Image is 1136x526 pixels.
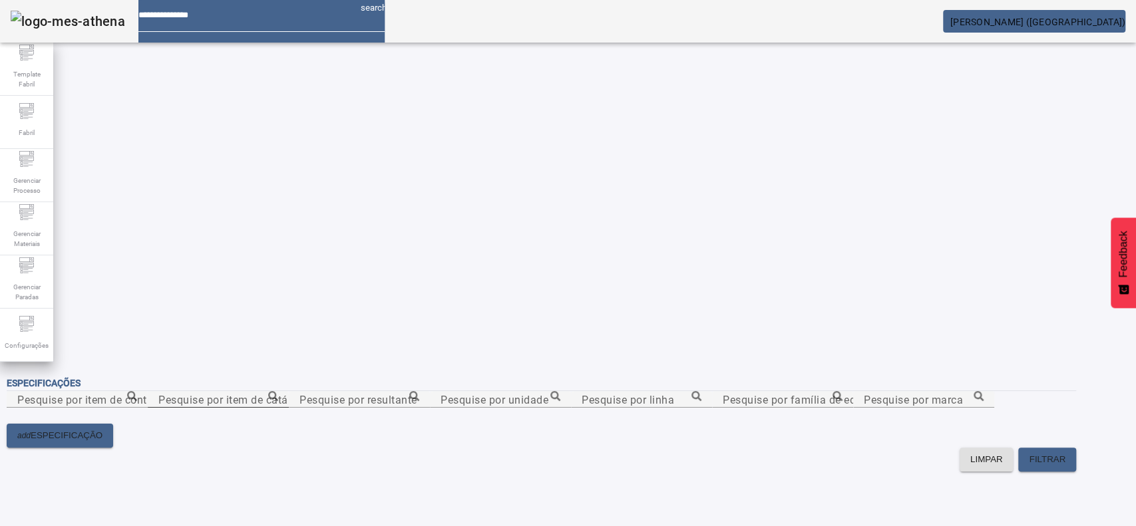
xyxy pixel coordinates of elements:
[441,393,548,406] mat-label: Pesquise por unidade
[723,393,910,406] mat-label: Pesquise por família de equipamento
[7,378,81,388] span: Especificações
[970,453,1003,466] span: LIMPAR
[1117,231,1129,277] span: Feedback
[7,424,113,448] button: addESPECIFICAÇÃO
[31,429,102,442] span: ESPECIFICAÇÃO
[1,336,53,354] span: Configurações
[7,172,47,199] span: Gerenciar Processo
[1029,453,1065,466] span: FILTRAR
[17,393,166,406] mat-label: Pesquise por item de controle
[864,393,963,406] mat-label: Pesquise por marca
[17,392,137,408] input: Number
[299,392,419,408] input: Number
[582,392,701,408] input: Number
[950,17,1125,27] span: [PERSON_NAME] ([GEOGRAPHIC_DATA])
[158,392,278,408] input: Number
[1111,217,1136,308] button: Feedback - Mostrar pesquisa
[7,65,47,93] span: Template Fabril
[960,448,1014,471] button: LIMPAR
[11,11,125,32] img: logo-mes-athena
[864,392,984,408] input: Number
[7,225,47,253] span: Gerenciar Materiais
[15,124,39,142] span: Fabril
[299,393,417,406] mat-label: Pesquise por resultante
[7,278,47,306] span: Gerenciar Paradas
[582,393,674,406] mat-label: Pesquise por linha
[441,392,560,408] input: Number
[723,392,843,408] input: Number
[158,393,310,406] mat-label: Pesquise por item de catálogo
[1018,448,1076,471] button: FILTRAR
